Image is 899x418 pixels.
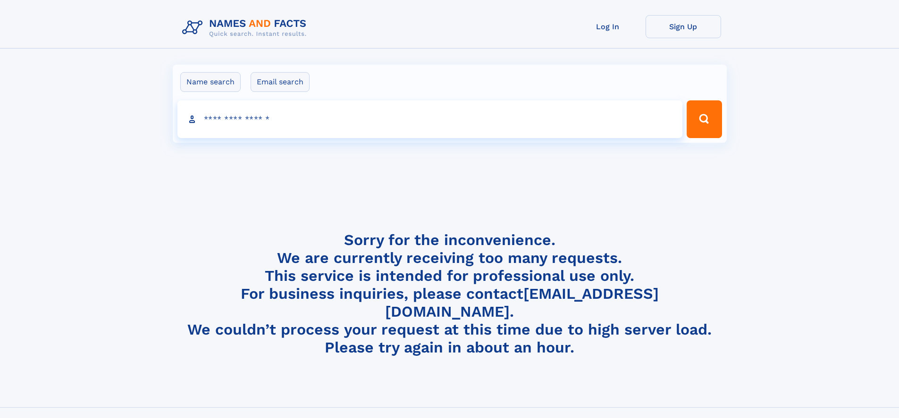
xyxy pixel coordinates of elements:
[251,72,310,92] label: Email search
[687,100,722,138] button: Search Button
[178,15,314,41] img: Logo Names and Facts
[180,72,241,92] label: Name search
[385,285,659,320] a: [EMAIL_ADDRESS][DOMAIN_NAME]
[178,231,721,357] h4: Sorry for the inconvenience. We are currently receiving too many requests. This service is intend...
[177,100,683,138] input: search input
[646,15,721,38] a: Sign Up
[570,15,646,38] a: Log In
